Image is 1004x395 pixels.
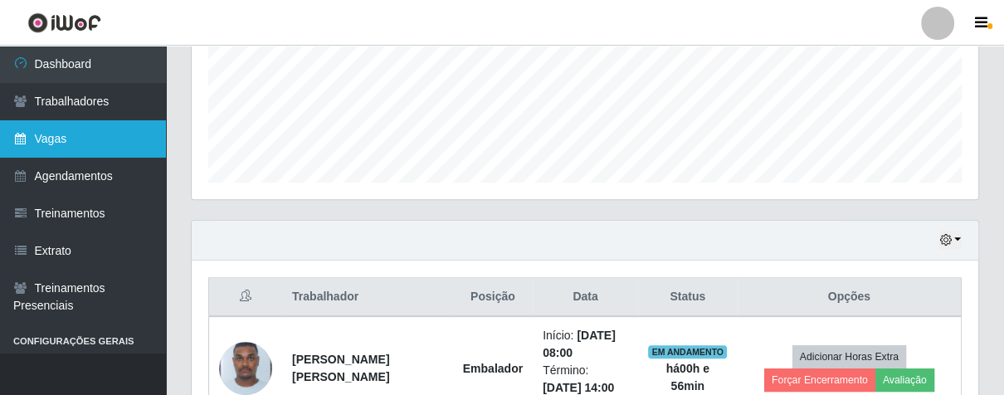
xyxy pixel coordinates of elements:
th: Trabalhador [282,278,453,317]
li: Início: [543,327,628,362]
button: Avaliação [875,368,934,392]
strong: Embalador [463,362,523,375]
time: [DATE] 08:00 [543,329,616,359]
th: Posição [453,278,533,317]
button: Forçar Encerramento [764,368,875,392]
span: EM ANDAMENTO [648,345,727,358]
th: Data [533,278,638,317]
img: CoreUI Logo [27,12,101,33]
button: Adicionar Horas Extra [792,345,906,368]
time: [DATE] 14:00 [543,381,614,394]
th: Opções [738,278,962,317]
strong: há 00 h e 56 min [666,362,709,393]
strong: [PERSON_NAME] [PERSON_NAME] [292,353,389,383]
th: Status [638,278,738,317]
